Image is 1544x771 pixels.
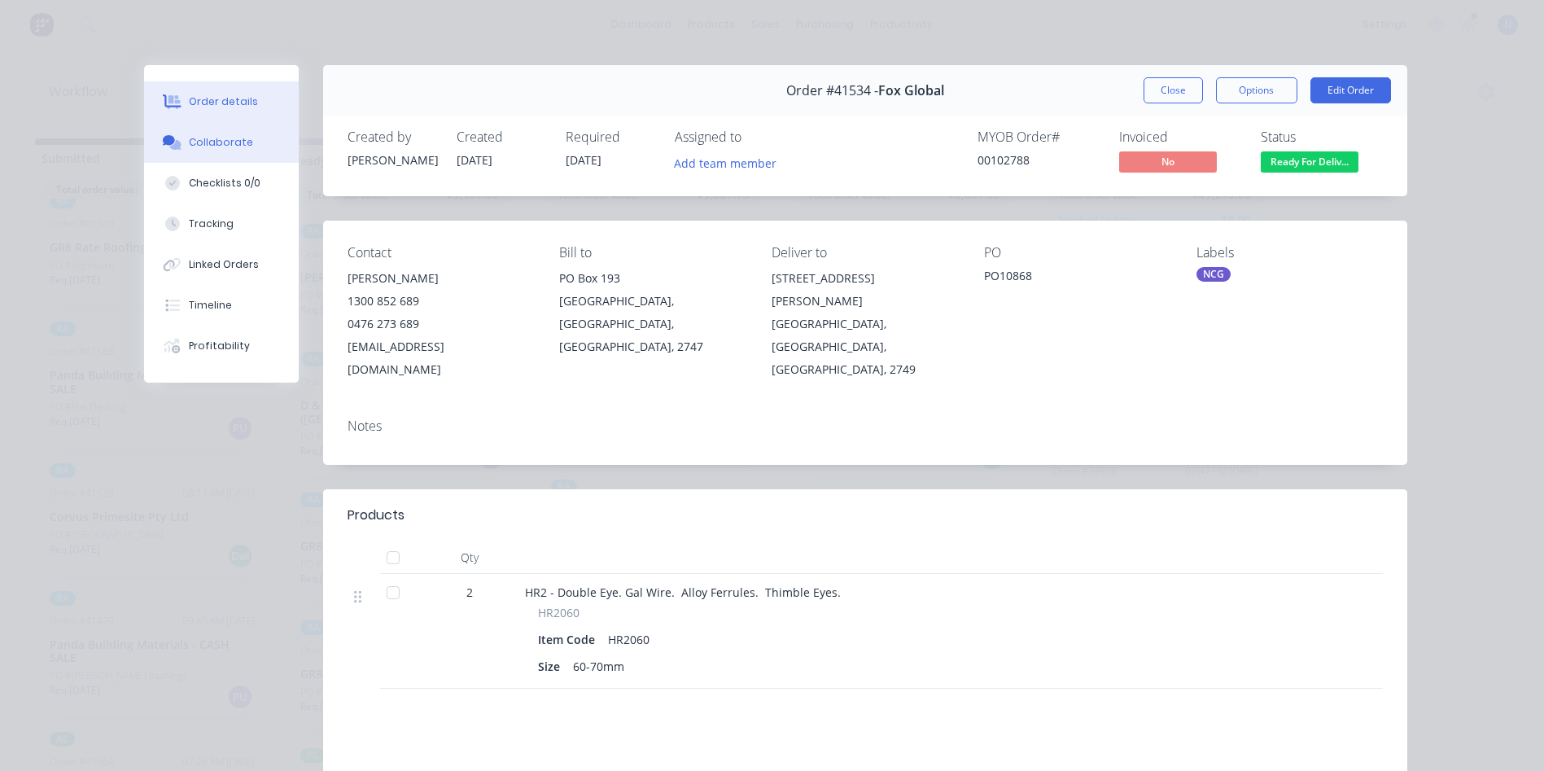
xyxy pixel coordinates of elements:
div: 0476 273 689 [348,313,534,335]
div: [STREET_ADDRESS][PERSON_NAME][GEOGRAPHIC_DATA], [GEOGRAPHIC_DATA], [GEOGRAPHIC_DATA], 2749 [772,267,958,381]
div: Bill to [559,245,746,261]
div: Notes [348,418,1383,434]
button: Ready For Deliv... [1261,151,1358,176]
span: No [1119,151,1217,172]
div: PO Box 193 [559,267,746,290]
span: [DATE] [566,152,601,168]
div: 00102788 [978,151,1100,169]
span: HR2 - Double Eye. Gal Wire. Alloy Ferrules. Thimble Eyes. [525,585,841,600]
div: Linked Orders [189,257,259,272]
div: Collaborate [189,135,253,150]
div: [PERSON_NAME] [348,151,437,169]
span: Order #41534 - [786,83,878,99]
div: 60-70mm [566,655,631,678]
button: Timeline [144,285,299,326]
div: Profitability [189,339,250,353]
div: Deliver to [772,245,958,261]
div: Created by [348,129,437,145]
button: Profitability [144,326,299,366]
div: Timeline [189,298,232,313]
div: [EMAIL_ADDRESS][DOMAIN_NAME] [348,335,534,381]
div: Status [1261,129,1383,145]
div: Size [538,655,566,678]
div: Checklists 0/0 [189,176,260,191]
div: Assigned to [675,129,838,145]
div: HR2060 [601,628,656,651]
div: Created [457,129,546,145]
div: [GEOGRAPHIC_DATA], [GEOGRAPHIC_DATA], [GEOGRAPHIC_DATA], 2747 [559,290,746,358]
span: Ready For Deliv... [1261,151,1358,172]
button: Add team member [675,151,785,173]
div: [STREET_ADDRESS][PERSON_NAME] [772,267,958,313]
span: HR2060 [538,604,580,621]
div: PO [984,245,1170,261]
div: PO10868 [984,267,1170,290]
div: [PERSON_NAME] [348,267,534,290]
div: Invoiced [1119,129,1241,145]
button: Checklists 0/0 [144,163,299,204]
div: [PERSON_NAME]1300 852 6890476 273 689[EMAIL_ADDRESS][DOMAIN_NAME] [348,267,534,381]
div: Tracking [189,217,234,231]
span: 2 [466,584,473,601]
button: Linked Orders [144,244,299,285]
div: Item Code [538,628,601,651]
span: [DATE] [457,152,492,168]
span: Fox Global [878,83,944,99]
div: PO Box 193[GEOGRAPHIC_DATA], [GEOGRAPHIC_DATA], [GEOGRAPHIC_DATA], 2747 [559,267,746,358]
div: Required [566,129,655,145]
button: Collaborate [144,122,299,163]
div: Qty [421,541,518,574]
div: Order details [189,94,258,109]
div: Products [348,506,405,525]
button: Edit Order [1310,77,1391,103]
div: [GEOGRAPHIC_DATA], [GEOGRAPHIC_DATA], [GEOGRAPHIC_DATA], 2749 [772,313,958,381]
div: Contact [348,245,534,261]
button: Options [1216,77,1297,103]
button: Order details [144,81,299,122]
div: 1300 852 689 [348,290,534,313]
button: Close [1144,77,1203,103]
div: MYOB Order # [978,129,1100,145]
div: NCG [1196,267,1231,282]
div: Labels [1196,245,1383,261]
button: Tracking [144,204,299,244]
button: Add team member [665,151,785,173]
